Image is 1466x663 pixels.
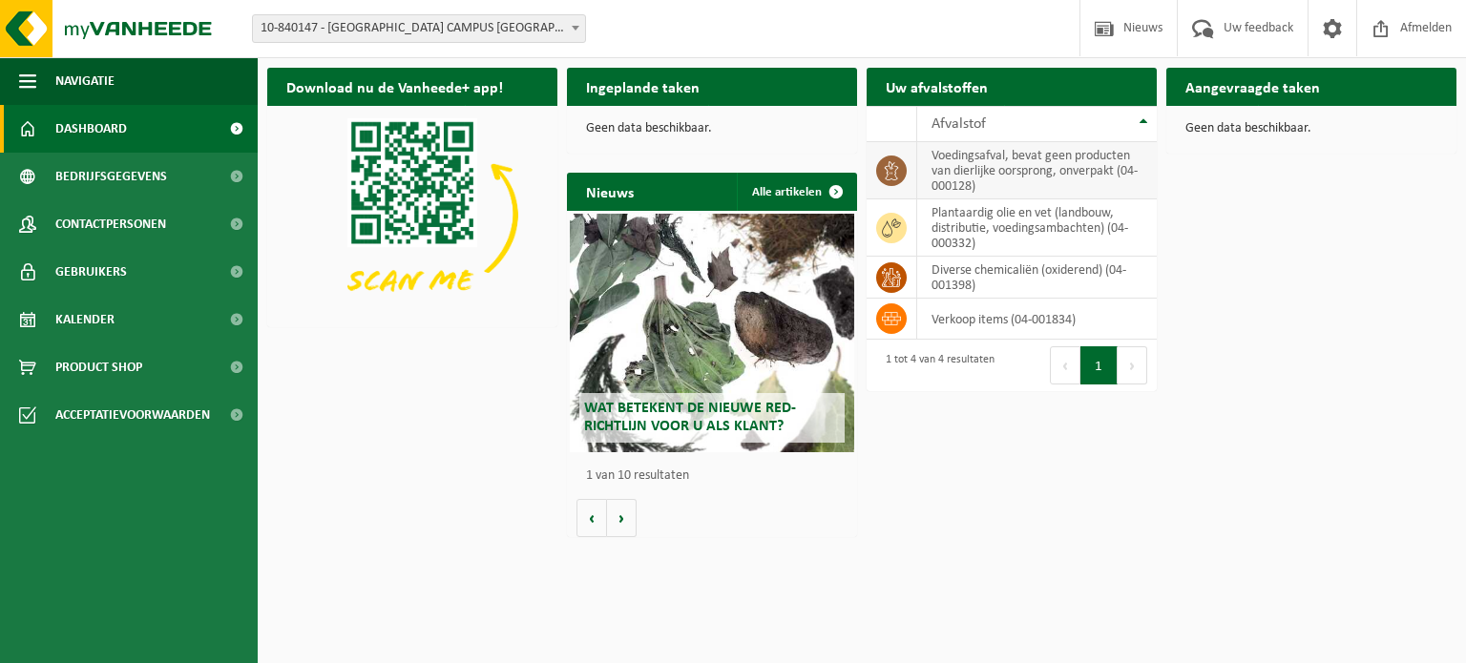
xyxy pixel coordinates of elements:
span: Kalender [55,296,115,343]
div: 1 tot 4 van 4 resultaten [876,344,995,386]
button: 1 [1080,346,1118,384]
span: Dashboard [55,105,127,153]
img: Download de VHEPlus App [267,106,557,323]
span: Afvalstof [932,116,986,132]
span: Gebruikers [55,248,127,296]
span: Navigatie [55,57,115,105]
button: Previous [1050,346,1080,384]
span: Wat betekent de nieuwe RED-richtlijn voor u als klant? [584,401,796,434]
a: Alle artikelen [737,173,855,211]
span: 10-840147 - UNIVERSITEIT GENT CAMPUS KORTRIJK - KORTRIJK [253,15,585,42]
span: Acceptatievoorwaarden [55,391,210,439]
button: Vorige [576,499,607,537]
td: verkoop items (04-001834) [917,299,1157,340]
td: diverse chemicaliën (oxiderend) (04-001398) [917,257,1157,299]
h2: Download nu de Vanheede+ app! [267,68,522,105]
h2: Aangevraagde taken [1166,68,1339,105]
td: plantaardig olie en vet (landbouw, distributie, voedingsambachten) (04-000332) [917,199,1157,257]
p: Geen data beschikbaar. [1185,122,1437,135]
button: Volgende [607,499,637,537]
span: 10-840147 - UNIVERSITEIT GENT CAMPUS KORTRIJK - KORTRIJK [252,14,586,43]
h2: Uw afvalstoffen [867,68,1007,105]
span: Contactpersonen [55,200,166,248]
p: Geen data beschikbaar. [586,122,838,135]
p: 1 van 10 resultaten [586,469,848,483]
a: Wat betekent de nieuwe RED-richtlijn voor u als klant? [570,214,854,452]
span: Product Shop [55,343,142,391]
span: Bedrijfsgegevens [55,153,167,200]
h2: Nieuws [567,173,653,210]
button: Next [1118,346,1147,384]
td: voedingsafval, bevat geen producten van dierlijke oorsprong, onverpakt (04-000128) [917,142,1157,199]
h2: Ingeplande taken [567,68,719,105]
